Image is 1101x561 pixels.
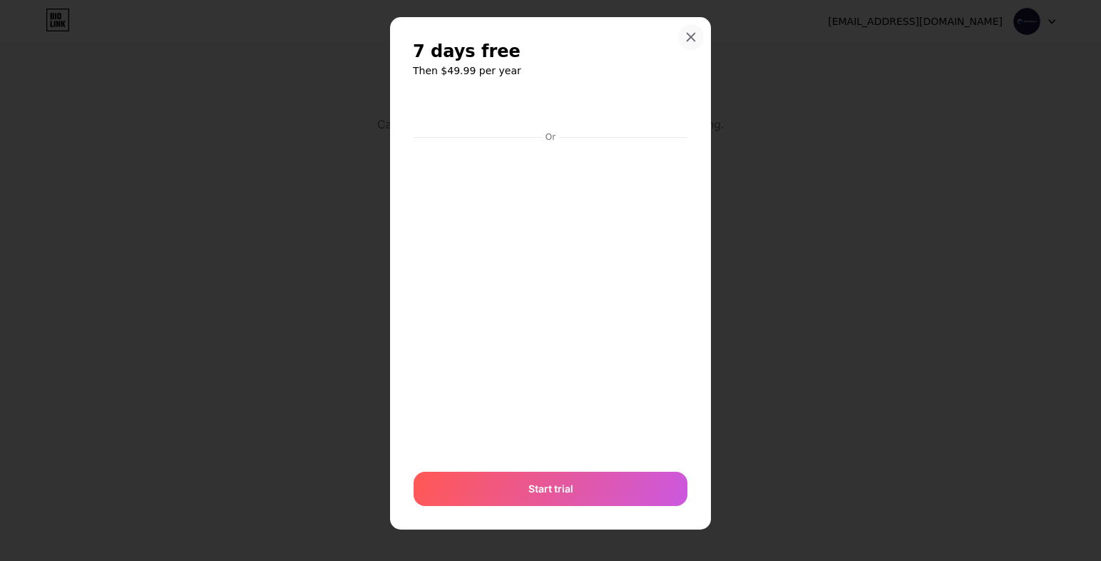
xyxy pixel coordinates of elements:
[411,144,690,458] iframe: Secure payment input frame
[528,481,573,496] span: Start trial
[414,93,687,127] iframe: Secure payment button frame
[413,64,688,78] h6: Then $49.99 per year
[543,131,558,143] div: Or
[413,40,521,63] span: 7 days free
